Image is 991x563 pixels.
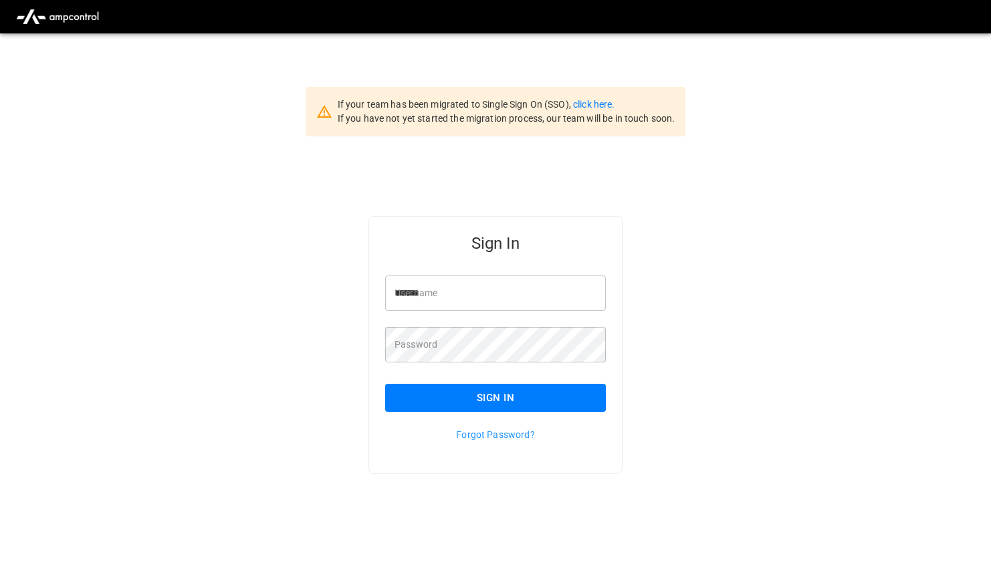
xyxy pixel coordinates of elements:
img: ampcontrol.io logo [11,4,104,29]
a: click here. [573,99,615,110]
button: Sign In [385,384,606,412]
span: If your team has been migrated to Single Sign On (SSO), [338,99,573,110]
span: If you have not yet started the migration process, our team will be in touch soon. [338,113,675,124]
p: Forgot Password? [385,428,606,441]
h5: Sign In [385,233,606,254]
